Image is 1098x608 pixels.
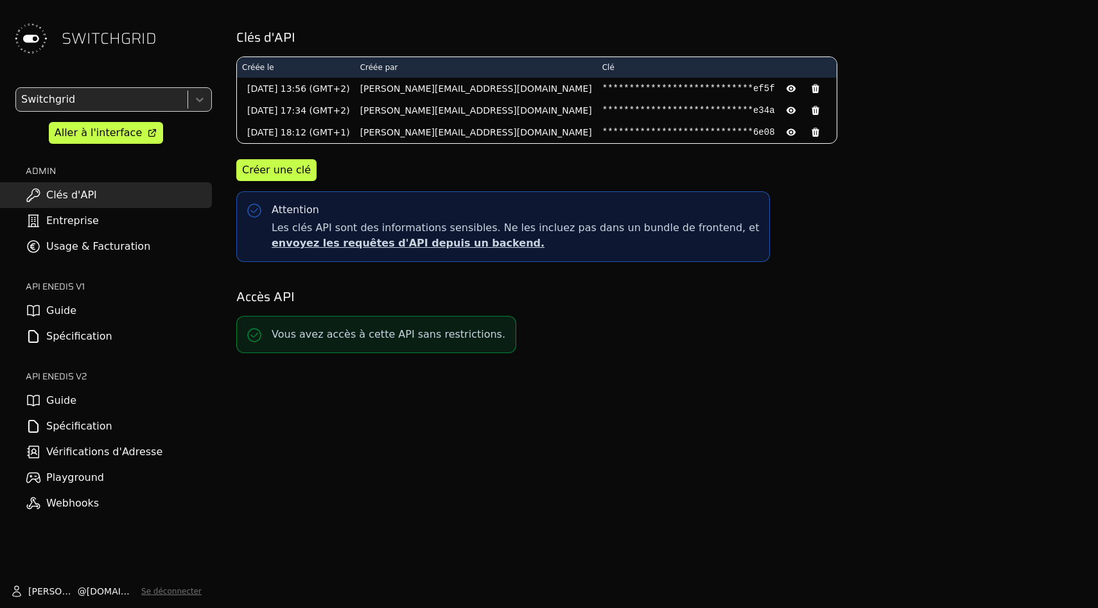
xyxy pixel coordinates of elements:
td: [DATE] 17:34 (GMT+2) [237,100,355,121]
td: [PERSON_NAME][EMAIL_ADDRESS][DOMAIN_NAME] [355,78,597,100]
div: Aller à l'interface [55,125,142,141]
span: SWITCHGRID [62,28,157,49]
span: Les clés API sont des informations sensibles. Ne les incluez pas dans un bundle de frontend, et [272,220,759,251]
h2: API ENEDIS v1 [26,280,212,293]
span: @ [78,585,87,598]
td: [PERSON_NAME][EMAIL_ADDRESS][DOMAIN_NAME] [355,100,597,121]
th: Créée le [237,57,355,78]
span: [DOMAIN_NAME] [87,585,136,598]
th: Créée par [355,57,597,78]
h2: ADMIN [26,164,212,177]
td: [DATE] 18:12 (GMT+1) [237,121,355,143]
th: Clé [597,57,837,78]
h2: Accès API [236,288,1080,306]
div: Créer une clé [242,162,311,178]
a: Aller à l'interface [49,122,163,144]
p: Vous avez accès à cette API sans restrictions. [272,327,505,342]
td: [PERSON_NAME][EMAIL_ADDRESS][DOMAIN_NAME] [355,121,597,143]
img: Switchgrid Logo [10,18,51,59]
td: [DATE] 13:56 (GMT+2) [237,78,355,100]
span: [PERSON_NAME] [28,585,78,598]
div: Attention [272,202,319,218]
button: Créer une clé [236,159,317,181]
button: Se déconnecter [141,586,202,596]
h2: Clés d'API [236,28,1080,46]
h2: API ENEDIS v2 [26,370,212,383]
p: envoyez les requêtes d'API depuis un backend. [272,236,759,251]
